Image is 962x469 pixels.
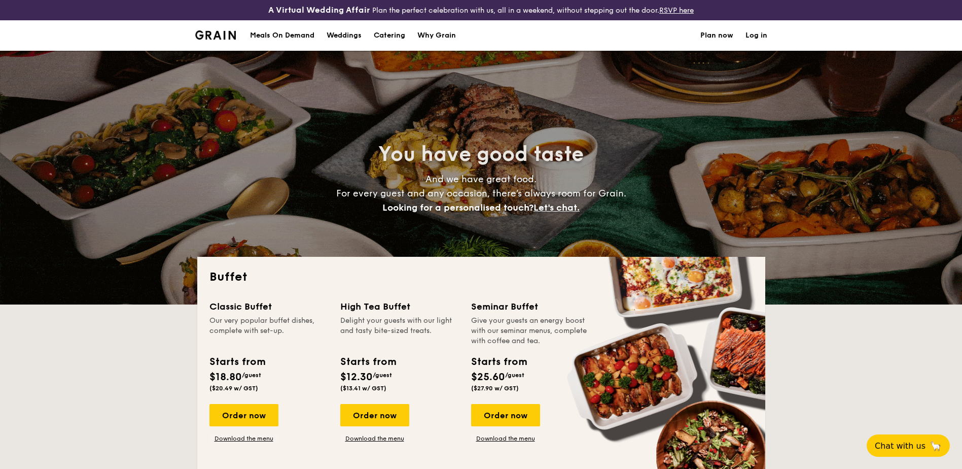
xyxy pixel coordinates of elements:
[417,20,456,51] div: Why Grain
[340,316,459,346] div: Delight your guests with our light and tasty bite-sized treats.
[411,20,462,51] a: Why Grain
[327,20,362,51] div: Weddings
[378,142,584,166] span: You have good taste
[340,354,396,370] div: Starts from
[340,385,386,392] span: ($13.41 w/ GST)
[209,434,278,443] a: Download the menu
[471,299,590,314] div: Seminar Buffet
[268,4,370,16] h4: A Virtual Wedding Affair
[195,30,236,40] img: Grain
[533,202,580,213] span: Let's chat.
[875,441,925,451] span: Chat with us
[250,20,314,51] div: Meals On Demand
[374,20,405,51] h1: Catering
[867,434,950,457] button: Chat with us🦙
[209,404,278,426] div: Order now
[471,404,540,426] div: Order now
[471,316,590,346] div: Give your guests an energy boost with our seminar menus, complete with coffee and tea.
[209,269,753,285] h2: Buffet
[505,372,524,379] span: /guest
[340,404,409,426] div: Order now
[471,434,540,443] a: Download the menu
[930,440,942,452] span: 🦙
[340,371,373,383] span: $12.30
[209,385,258,392] span: ($20.49 w/ GST)
[471,354,526,370] div: Starts from
[700,20,733,51] a: Plan now
[209,371,242,383] span: $18.80
[195,30,236,40] a: Logotype
[189,4,773,16] div: Plan the perfect celebration with us, all in a weekend, without stepping out the door.
[242,372,261,379] span: /guest
[336,174,626,213] span: And we have great food. For every guest and any occasion, there’s always room for Grain.
[373,372,392,379] span: /guest
[471,385,519,392] span: ($27.90 w/ GST)
[209,354,265,370] div: Starts from
[320,20,368,51] a: Weddings
[340,299,459,314] div: High Tea Buffet
[340,434,409,443] a: Download the menu
[368,20,411,51] a: Catering
[244,20,320,51] a: Meals On Demand
[471,371,505,383] span: $25.60
[209,299,328,314] div: Classic Buffet
[209,316,328,346] div: Our very popular buffet dishes, complete with set-up.
[745,20,767,51] a: Log in
[382,202,533,213] span: Looking for a personalised touch?
[659,6,694,15] a: RSVP here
